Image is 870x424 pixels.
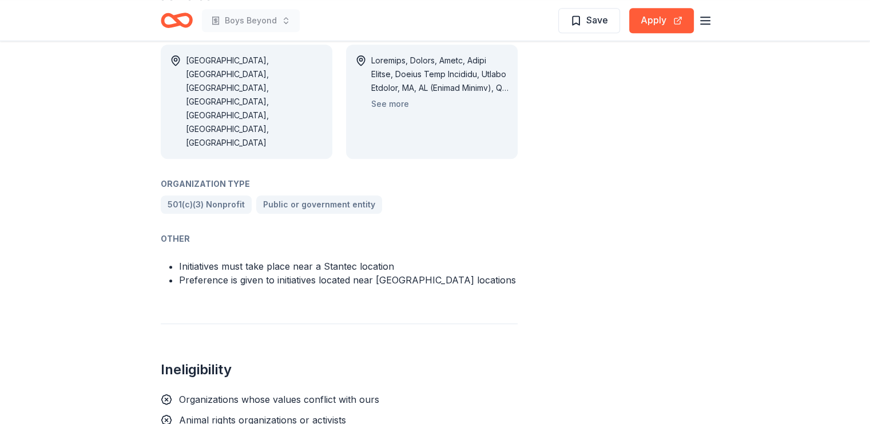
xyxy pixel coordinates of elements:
span: 501(c)(3) Nonprofit [168,198,245,211]
div: [GEOGRAPHIC_DATA], [GEOGRAPHIC_DATA], [GEOGRAPHIC_DATA], [GEOGRAPHIC_DATA], [GEOGRAPHIC_DATA], [G... [186,54,323,150]
a: 501(c)(3) Nonprofit [161,195,252,214]
button: Save [558,8,620,33]
li: Preference is given to initiatives located near [GEOGRAPHIC_DATA] locations [179,273,518,287]
div: Organization Type [161,177,518,191]
div: Loremips, Dolors, Ametc, Adipi Elitse, Doeius Temp Incididu, Utlabo Etdolor, MA, AL (Enimad Minim... [371,54,509,95]
button: Boys Beyond [202,9,300,32]
span: Save [586,13,608,27]
button: Apply [629,8,694,33]
button: See more [371,97,409,111]
a: Home [161,7,193,34]
span: Organizations whose values conflict with ours [179,394,379,405]
div: Other [161,232,518,246]
h2: Ineligibility [161,361,518,379]
span: Boys Beyond [225,14,277,27]
span: Public or government entity [263,198,375,211]
a: Public or government entity [256,195,382,214]
li: Initiatives must take place near a Stantec location [179,259,518,273]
